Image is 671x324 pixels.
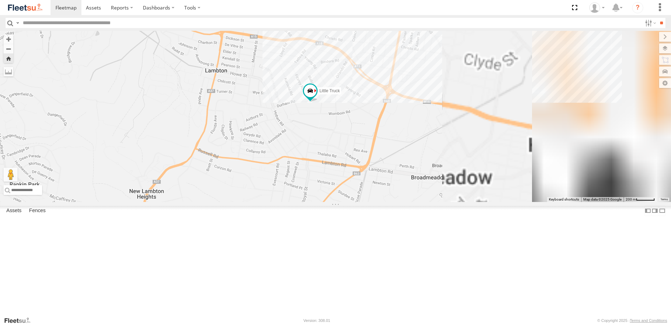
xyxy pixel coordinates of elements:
[651,206,658,216] label: Dock Summary Table to the Right
[624,197,657,202] button: Map Scale: 200 m per 50 pixels
[549,197,579,202] button: Keyboard shortcuts
[15,18,20,28] label: Search Query
[626,197,636,201] span: 200 m
[587,2,607,13] div: Brodie Roesler
[659,78,671,88] label: Map Settings
[597,318,667,323] div: © Copyright 2025 -
[4,67,13,76] label: Measure
[4,54,13,63] button: Zoom Home
[7,3,44,12] img: fleetsu-logo-horizontal.svg
[583,197,622,201] span: Map data ©2025 Google
[660,198,668,201] a: Terms (opens in new tab)
[4,34,13,44] button: Zoom in
[304,318,330,323] div: Version: 308.01
[319,88,340,93] span: Little Truck
[642,18,657,28] label: Search Filter Options
[644,206,651,216] label: Dock Summary Table to the Left
[4,168,18,182] button: Drag Pegman onto the map to open Street View
[630,318,667,323] a: Terms and Conditions
[4,44,13,54] button: Zoom out
[4,317,36,324] a: Visit our Website
[659,206,666,216] label: Hide Summary Table
[26,206,49,216] label: Fences
[632,2,643,13] i: ?
[3,206,25,216] label: Assets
